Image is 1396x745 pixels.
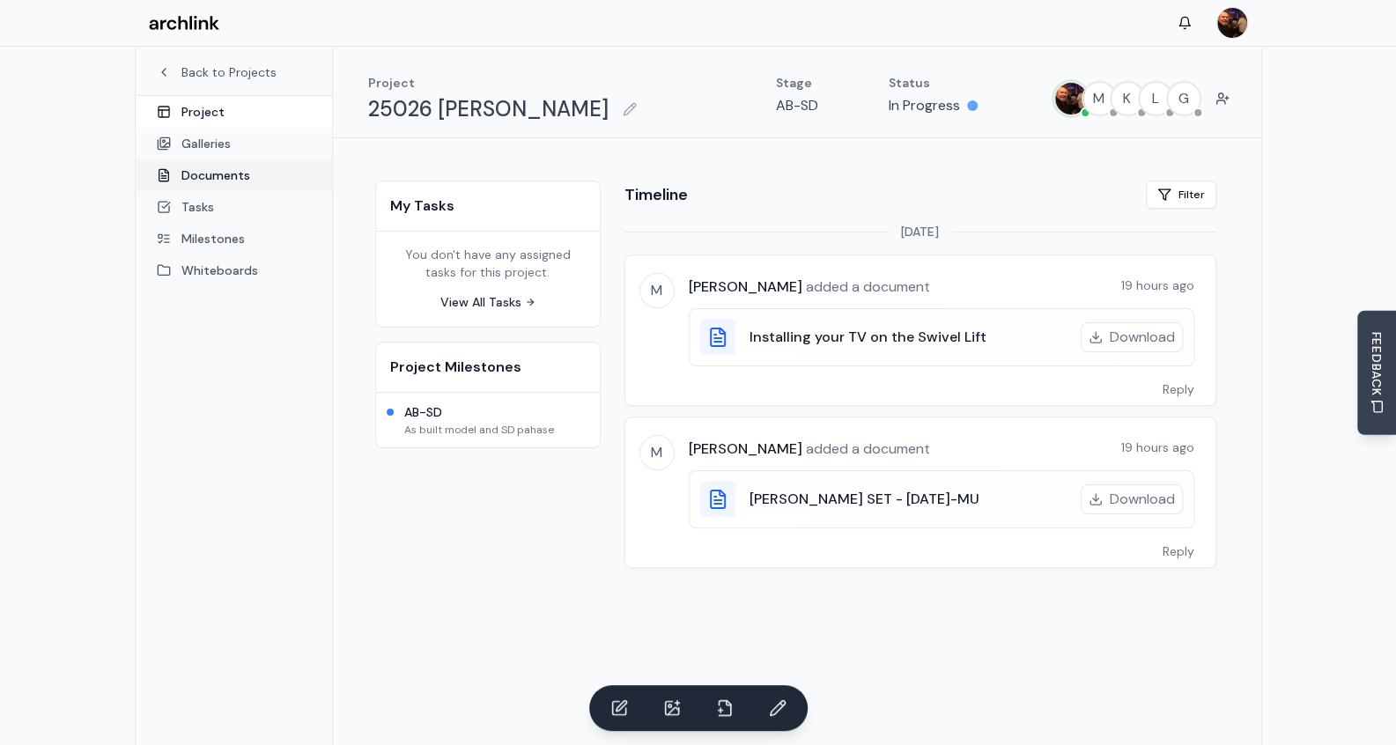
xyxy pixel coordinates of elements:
h2: Timeline [624,182,688,207]
span: added a document [802,277,930,296]
p: AB-SD [776,95,818,116]
span: [PERSON_NAME] [689,439,802,458]
p: As built model and SD pahase [404,423,554,437]
span: M [640,274,674,307]
span: [DATE] [901,223,939,240]
a: Whiteboards [136,254,332,286]
p: Stage [776,74,818,92]
button: M [1082,81,1117,116]
h3: [PERSON_NAME] SET - [DATE]-MU [750,489,979,510]
span: 19 hours ago [1121,439,1194,456]
button: MARC JONES [1053,81,1089,116]
h3: Installing your TV on the Swivel Lift [750,327,986,348]
p: Status [889,74,978,92]
img: MARC JONES [1055,83,1087,114]
button: Filter [1146,181,1216,209]
button: Send Feedback [1357,311,1396,435]
button: Download [1081,484,1183,514]
button: G [1166,81,1201,116]
h1: 25026 [PERSON_NAME] [368,95,609,123]
a: Documents [136,159,332,191]
a: Tasks [136,191,332,223]
span: [PERSON_NAME] [689,277,802,296]
span: added a document [802,439,930,458]
a: Galleries [136,128,332,159]
span: M [1083,83,1115,114]
button: K [1110,81,1145,116]
a: Milestones [136,223,332,254]
span: G [1168,83,1200,114]
button: Reply [1141,535,1215,567]
span: 19 hours ago [1121,277,1194,294]
span: M [640,436,674,469]
a: Project [136,96,332,128]
p: Project [368,74,644,92]
h2: My Tasks [390,195,586,217]
p: In Progress [889,95,960,116]
span: Download [1110,489,1175,510]
a: Back to Projects [157,63,311,81]
span: K [1112,83,1143,114]
button: Download [1081,322,1183,352]
h2: Project Milestones [390,357,586,378]
img: Archlink [149,16,219,31]
button: L [1138,81,1173,116]
h3: AB-SD [404,403,554,421]
span: Download [1110,327,1175,348]
button: Reply [1141,373,1215,405]
img: MARC JONES [1217,8,1247,38]
span: L [1140,83,1171,114]
span: FEEDBACK [1368,332,1385,396]
p: You don't have any assigned tasks for this project. [390,246,586,281]
a: View All Tasks [440,293,536,311]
